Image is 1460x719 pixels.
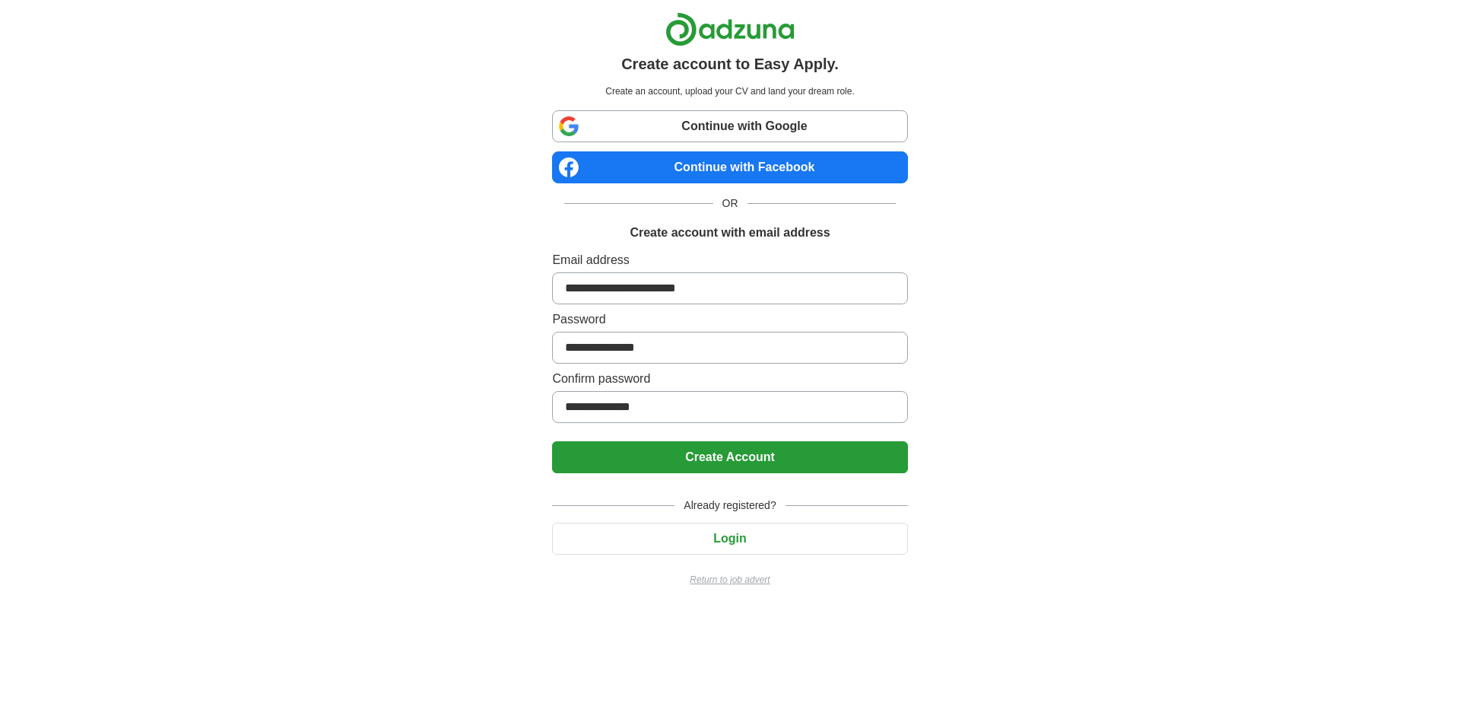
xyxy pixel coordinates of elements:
[552,310,907,329] label: Password
[555,84,904,98] p: Create an account, upload your CV and land your dream role.
[552,251,907,269] label: Email address
[552,151,907,183] a: Continue with Facebook
[674,498,785,514] span: Already registered?
[552,110,907,142] a: Continue with Google
[552,370,907,388] label: Confirm password
[552,573,907,587] a: Return to job advert
[713,196,747,212] span: OR
[630,224,830,242] h1: Create account with email address
[621,52,839,75] h1: Create account to Easy Apply.
[552,441,907,473] button: Create Account
[552,532,907,545] a: Login
[552,523,907,555] button: Login
[665,12,795,46] img: Adzuna logo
